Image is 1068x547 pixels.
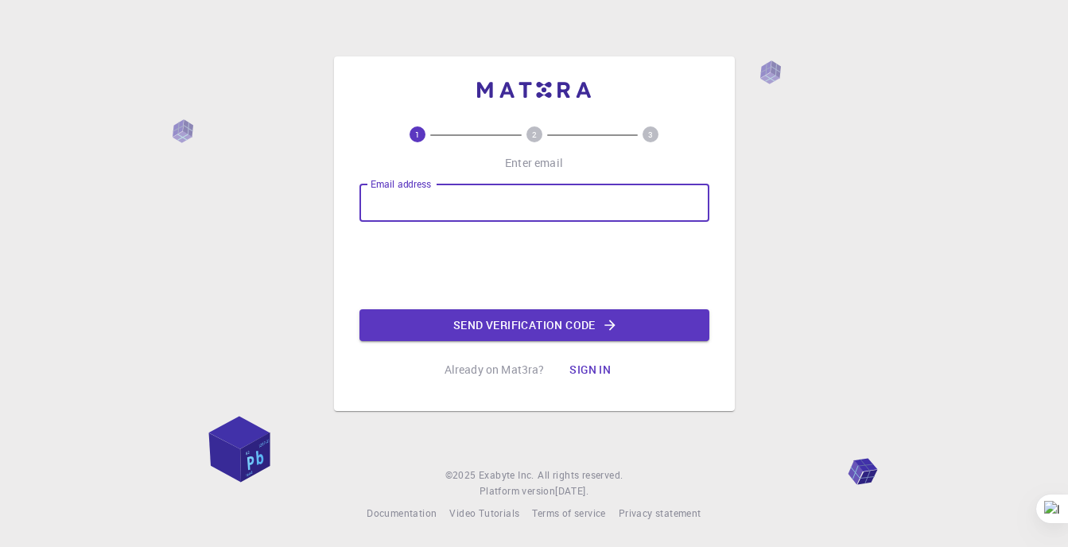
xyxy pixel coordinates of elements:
[532,506,605,519] span: Terms of service
[532,506,605,522] a: Terms of service
[480,483,555,499] span: Platform version
[479,468,534,481] span: Exabyte Inc.
[479,467,534,483] a: Exabyte Inc.
[532,129,537,140] text: 2
[538,467,623,483] span: All rights reserved.
[648,129,653,140] text: 3
[449,506,519,522] a: Video Tutorials
[445,362,545,378] p: Already on Mat3ra?
[619,506,701,519] span: Privacy statement
[359,309,709,341] button: Send verification code
[414,235,655,297] iframe: reCAPTCHA
[449,506,519,519] span: Video Tutorials
[445,467,479,483] span: © 2025
[555,484,588,497] span: [DATE] .
[557,354,623,386] button: Sign in
[371,177,431,191] label: Email address
[619,506,701,522] a: Privacy statement
[367,506,437,522] a: Documentation
[367,506,437,519] span: Documentation
[415,129,420,140] text: 1
[555,483,588,499] a: [DATE].
[505,155,563,171] p: Enter email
